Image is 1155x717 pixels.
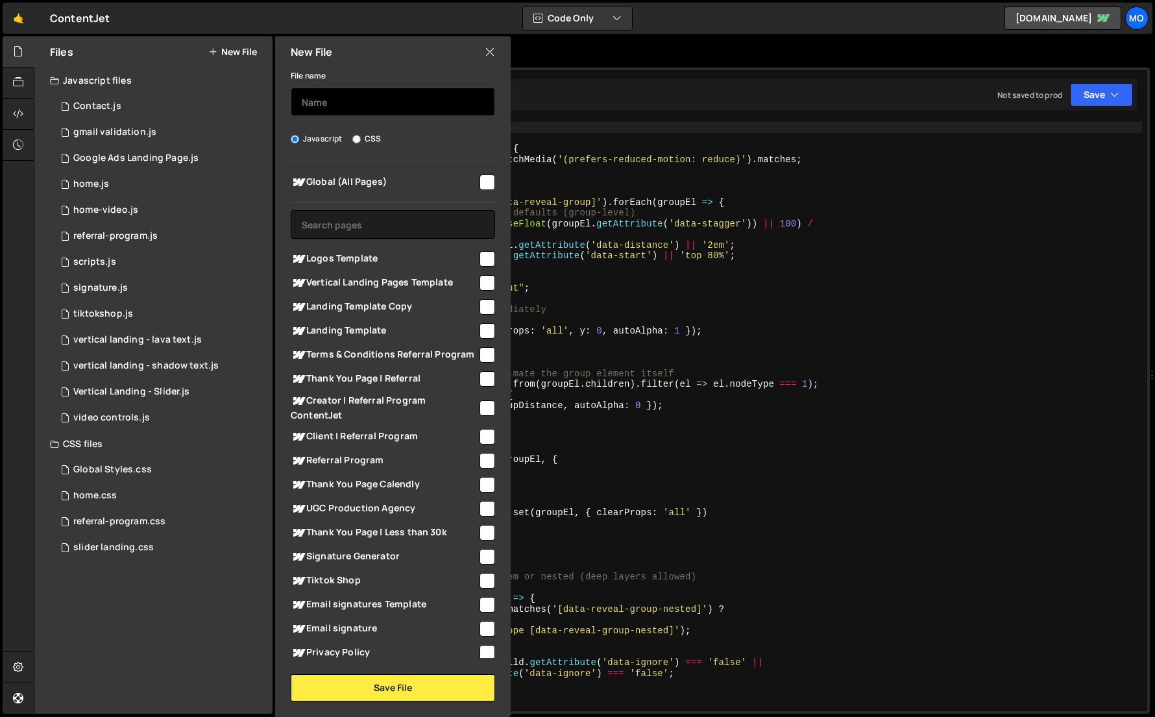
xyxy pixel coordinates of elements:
input: Javascript [291,135,299,143]
div: 10184/38486.js [50,119,273,145]
span: Client | Referral Program [291,429,478,444]
div: Contact.js [73,101,121,112]
div: Javascript files [34,67,273,93]
div: home-video.js [73,204,138,216]
span: Landing Template [291,323,478,339]
div: Google Ads Landing Page.js [73,152,199,164]
div: referral-program.js [73,230,158,242]
a: [DOMAIN_NAME] [1004,6,1121,30]
span: Thank You Page | Less than 30k [291,525,478,541]
label: CSS [352,132,381,145]
input: Name [291,88,495,116]
div: gmail validation.js [73,127,156,138]
span: UGC Production Agency [291,501,478,516]
span: Privacy Policy [291,645,478,661]
div: 10184/44517.js [50,379,273,405]
span: Creator | Referral Program ContentJet [291,393,478,422]
div: 10184/38499.css [50,457,273,483]
div: slider landing.css [73,542,154,553]
span: Thank You Page Calendly [291,477,478,492]
span: Logos Template [291,251,478,267]
div: 10184/37166.js [50,93,273,119]
div: 10184/43272.js [50,197,273,223]
div: ContentJet [50,10,110,26]
div: 10184/39869.js [50,171,273,197]
span: Vertical Landing Pages Template [291,275,478,291]
div: scripts.js [73,256,116,268]
div: 10184/36849.js [50,145,273,171]
div: signature.js [73,282,128,294]
h2: New File [291,45,332,59]
div: vertical landing - lava text.js [73,334,202,346]
span: Email signatures Template [291,597,478,613]
a: Mo [1125,6,1149,30]
button: Code Only [523,6,632,30]
div: home.js [73,178,109,190]
div: 10184/22928.js [50,249,273,275]
span: Tiktok Shop [291,573,478,589]
div: 10184/37628.js [50,223,273,249]
div: 10184/44784.js [50,353,273,379]
input: CSS [352,135,361,143]
h2: Files [50,45,73,59]
span: Email signature [291,621,478,637]
div: 10184/43538.js [50,405,273,431]
div: video controls.js [73,412,150,424]
button: New File [208,47,257,57]
button: Save [1070,83,1133,106]
label: Javascript [291,132,343,145]
div: referral-program.css [73,516,165,528]
div: 10184/30310.js [50,301,273,327]
div: Not saved to prod [997,90,1062,101]
a: 🤙 [3,3,34,34]
div: home.css [73,490,117,502]
div: 10184/39870.css [50,483,273,509]
div: CSS files [34,431,273,457]
div: vertical landing - shadow text.js [73,360,219,372]
button: Save File [291,674,495,701]
span: Terms & Conditions Referral Program [291,347,478,363]
div: Vertical Landing - Slider.js [73,386,189,398]
div: 10184/44518.css [50,535,273,561]
span: Referral Program [291,453,478,468]
span: Signature Generator [291,549,478,565]
span: Global (All Pages) [291,175,478,190]
label: File name [291,69,326,82]
div: 10184/44785.js [50,327,273,353]
span: Landing Template Copy [291,299,478,315]
div: tiktokshop.js [73,308,133,320]
div: 10184/34477.js [50,275,273,301]
span: Thank You Page | Referral [291,371,478,387]
div: 10184/37629.css [50,509,273,535]
input: Search pages [291,210,495,239]
div: Global Styles.css [73,464,152,476]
